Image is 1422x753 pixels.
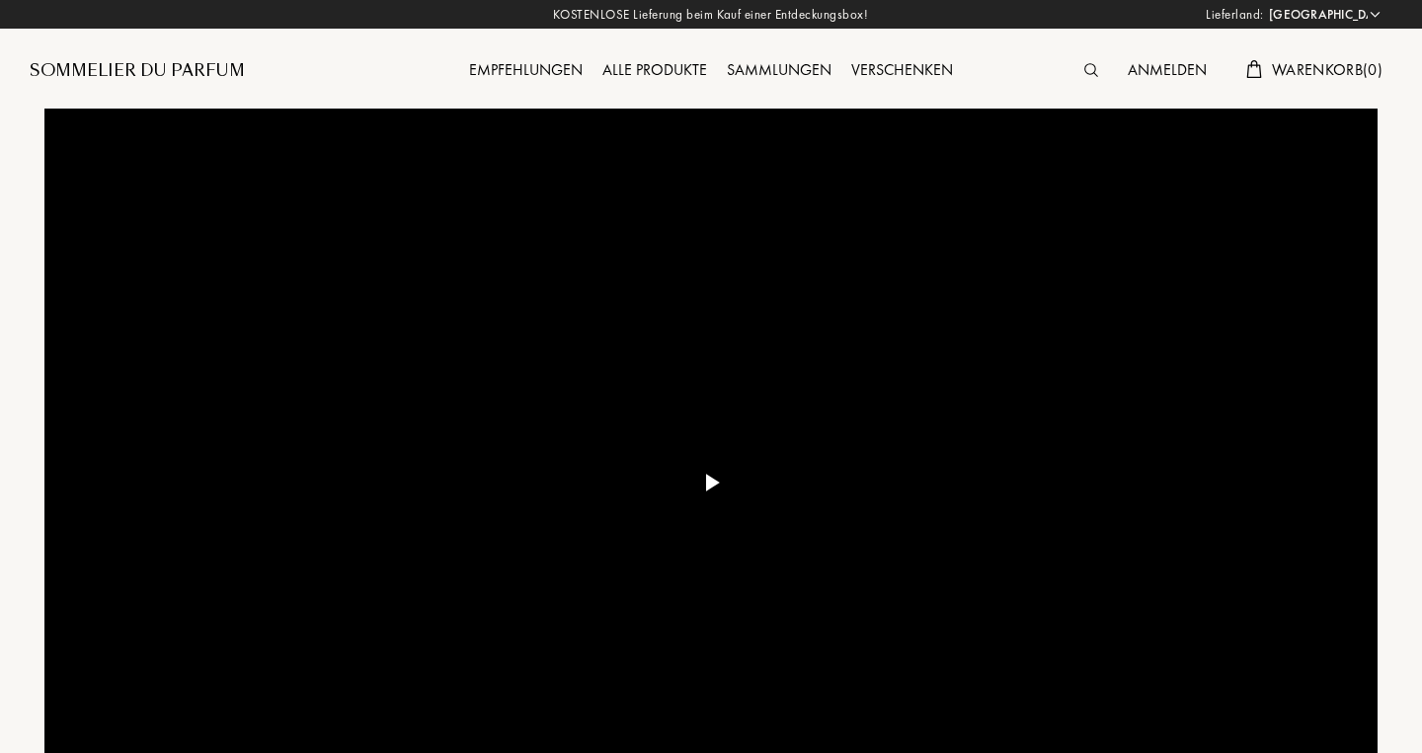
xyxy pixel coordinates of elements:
a: Sammlungen [717,59,841,80]
span: Lieferland: [1206,5,1264,25]
a: Sommelier du Parfum [30,59,245,83]
a: Alle Produkte [592,59,717,80]
a: Empfehlungen [459,59,592,80]
div: Verschenken [841,58,963,84]
div: Sammlungen [717,58,841,84]
div: Empfehlungen [459,58,592,84]
span: Warenkorb ( 0 ) [1272,59,1382,80]
img: search_icn.svg [1084,63,1098,77]
div: Alle Produkte [592,58,717,84]
img: cart.svg [1246,60,1262,78]
a: Anmelden [1118,59,1217,80]
a: Verschenken [841,59,963,80]
div: Anmelden [1118,58,1217,84]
